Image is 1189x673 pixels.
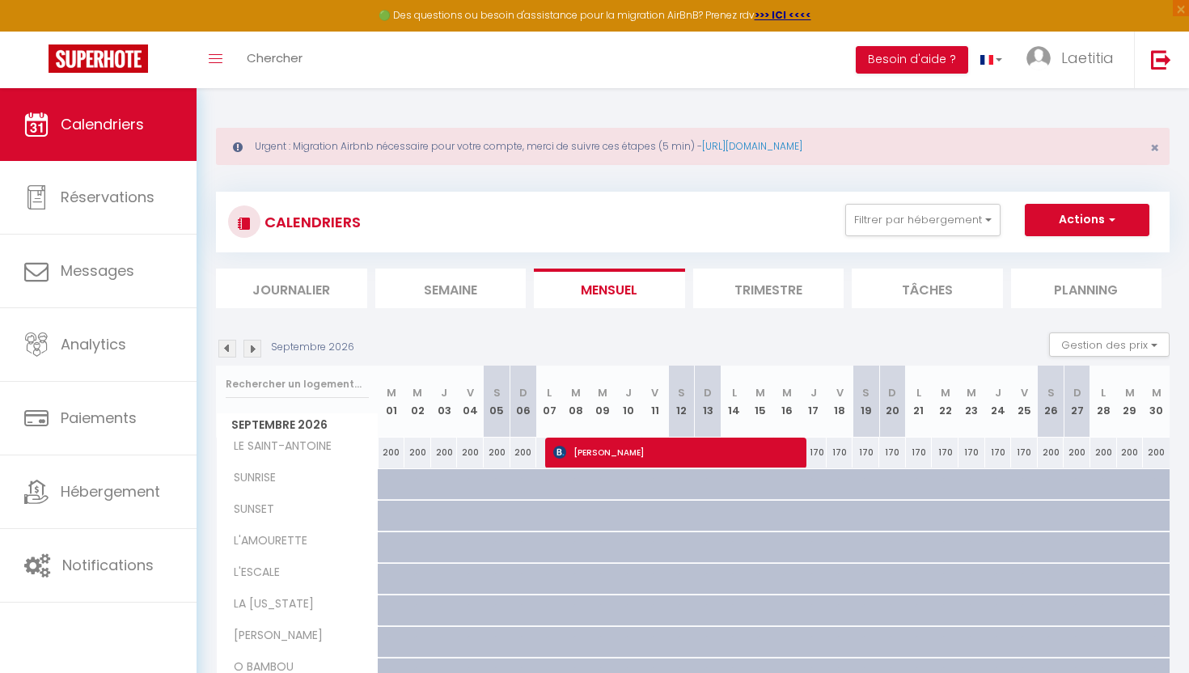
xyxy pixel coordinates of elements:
[553,437,802,468] span: [PERSON_NAME]
[995,385,1001,400] abbr: J
[642,366,669,438] th: 11
[985,366,1012,438] th: 24
[404,366,431,438] th: 02
[510,366,537,438] th: 06
[1047,385,1055,400] abbr: S
[1117,438,1144,468] div: 200
[1011,366,1038,438] th: 25
[1025,204,1149,236] button: Actions
[693,269,844,308] li: Trimestre
[1064,366,1090,438] th: 27
[1090,366,1117,438] th: 28
[457,438,484,468] div: 200
[441,385,447,400] abbr: J
[219,627,327,645] span: [PERSON_NAME]
[1090,438,1117,468] div: 200
[1061,48,1114,68] span: Laetitia
[755,8,811,22] a: >>> ICI <<<<
[810,385,817,400] abbr: J
[800,366,827,438] th: 17
[1125,385,1135,400] abbr: M
[219,532,311,550] span: L'AMOURETTE
[547,385,552,400] abbr: L
[493,385,501,400] abbr: S
[985,438,1012,468] div: 170
[534,269,685,308] li: Mensuel
[413,385,422,400] abbr: M
[958,438,985,468] div: 170
[598,385,607,400] abbr: M
[431,438,458,468] div: 200
[678,385,685,400] abbr: S
[219,501,280,519] span: SUNSET
[375,269,527,308] li: Semaine
[62,555,154,575] span: Notifications
[1143,438,1170,468] div: 200
[1152,385,1161,400] abbr: M
[49,44,148,73] img: Super Booking
[747,366,774,438] th: 15
[732,385,737,400] abbr: L
[1011,269,1162,308] li: Planning
[571,385,581,400] abbr: M
[235,32,315,88] a: Chercher
[704,385,712,400] abbr: D
[1064,438,1090,468] div: 200
[271,340,354,355] p: Septembre 2026
[260,204,361,240] h3: CALENDRIERS
[1014,32,1134,88] a: ... Laetitia
[853,366,879,438] th: 19
[879,366,906,438] th: 20
[219,564,284,582] span: L'ESCALE
[836,385,844,400] abbr: V
[888,385,896,400] abbr: D
[563,366,590,438] th: 08
[1049,332,1170,357] button: Gestion des prix
[61,114,144,134] span: Calendriers
[1073,385,1081,400] abbr: D
[510,438,537,468] div: 200
[695,366,721,438] th: 13
[536,366,563,438] th: 07
[61,481,160,502] span: Hébergement
[1143,366,1170,438] th: 30
[431,366,458,438] th: 03
[1150,141,1159,155] button: Close
[845,204,1001,236] button: Filtrer par hébergement
[61,260,134,281] span: Messages
[217,413,378,437] span: Septembre 2026
[651,385,658,400] abbr: V
[967,385,976,400] abbr: M
[61,408,137,428] span: Paiements
[216,128,1170,165] div: Urgent : Migration Airbnb nécessaire pour votre compte, merci de suivre ces étapes (5 min) -
[862,385,870,400] abbr: S
[1150,138,1159,158] span: ×
[932,366,958,438] th: 22
[219,595,318,613] span: LA [US_STATE]
[219,469,280,487] span: SUNRISE
[800,438,827,468] div: 170
[216,269,367,308] li: Journalier
[1038,366,1064,438] th: 26
[484,366,510,438] th: 05
[404,438,431,468] div: 200
[755,385,765,400] abbr: M
[941,385,950,400] abbr: M
[379,366,405,438] th: 01
[625,385,632,400] abbr: J
[484,438,510,468] div: 200
[1151,49,1171,70] img: logout
[1117,366,1144,438] th: 29
[1101,385,1106,400] abbr: L
[589,366,616,438] th: 09
[219,438,336,455] span: LE SAINT-ANTOINE
[379,438,405,468] div: 200
[853,438,879,468] div: 170
[467,385,474,400] abbr: V
[616,366,642,438] th: 10
[387,385,396,400] abbr: M
[958,366,985,438] th: 23
[519,385,527,400] abbr: D
[852,269,1003,308] li: Tâches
